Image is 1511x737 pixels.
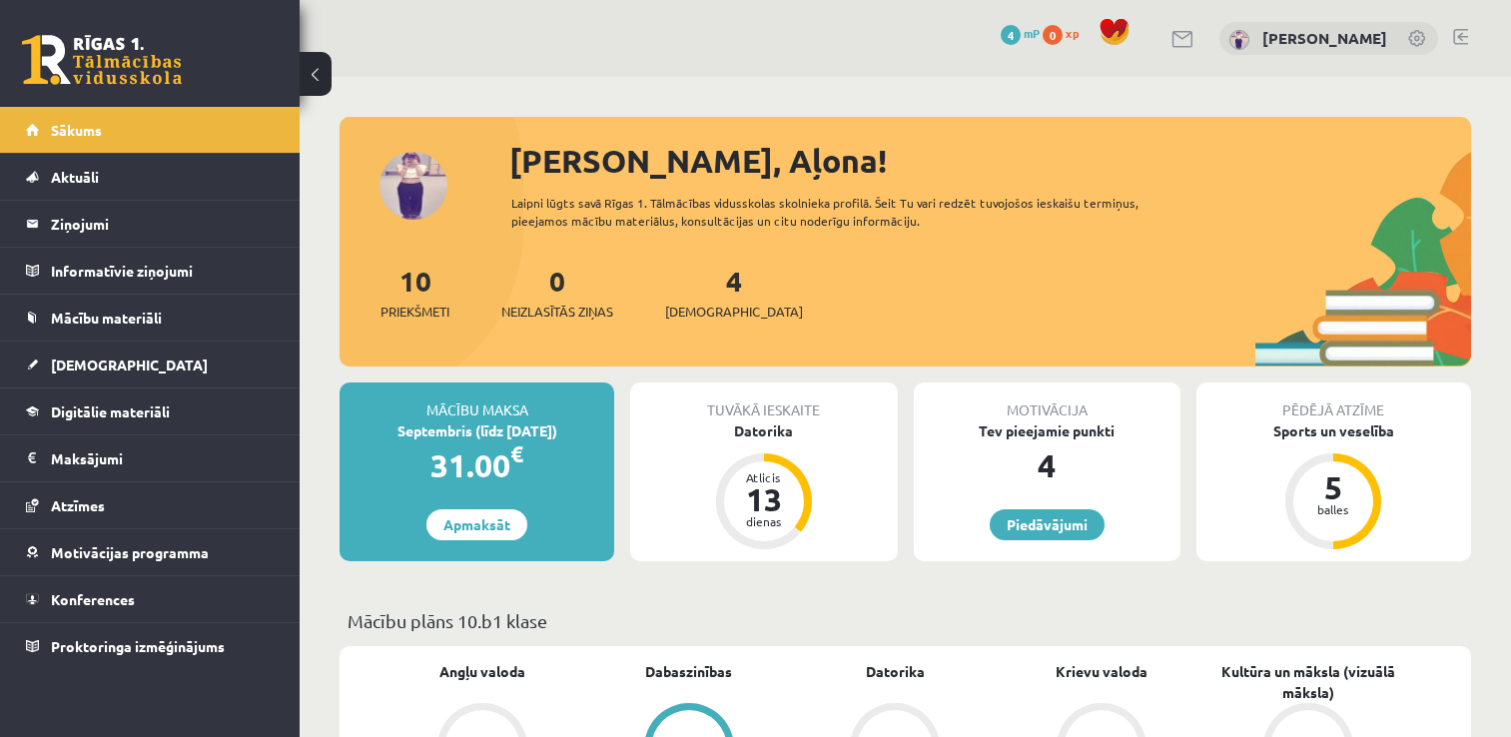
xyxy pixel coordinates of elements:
[734,471,794,483] div: Atlicis
[1001,25,1040,41] a: 4 mP
[509,137,1471,185] div: [PERSON_NAME], Aļona!
[439,661,525,682] a: Angļu valoda
[1303,503,1363,515] div: balles
[914,420,1180,441] div: Tev pieejamie punkti
[630,420,897,552] a: Datorika Atlicis 13 dienas
[380,302,449,322] span: Priekšmeti
[51,121,102,139] span: Sākums
[1204,661,1411,703] a: Kultūra un māksla (vizuālā māksla)
[734,515,794,527] div: dienas
[1001,25,1021,45] span: 4
[26,435,275,481] a: Maksājumi
[22,35,182,85] a: Rīgas 1. Tālmācības vidusskola
[26,201,275,247] a: Ziņojumi
[426,509,527,540] a: Apmaksāt
[1024,25,1040,41] span: mP
[348,607,1463,634] p: Mācību plāns 10.b1 klase
[51,402,170,420] span: Digitālie materiāli
[26,107,275,153] a: Sākums
[51,201,275,247] legend: Ziņojumi
[1043,25,1089,41] a: 0 xp
[501,302,613,322] span: Neizlasītās ziņas
[866,661,925,682] a: Datorika
[26,342,275,387] a: [DEMOGRAPHIC_DATA]
[1196,420,1471,441] div: Sports un veselība
[1043,25,1063,45] span: 0
[914,382,1180,420] div: Motivācija
[51,590,135,608] span: Konferences
[26,623,275,669] a: Proktoringa izmēģinājums
[51,435,275,481] legend: Maksājumi
[26,154,275,200] a: Aktuāli
[1196,420,1471,552] a: Sports un veselība 5 balles
[1262,28,1387,48] a: [PERSON_NAME]
[26,295,275,341] a: Mācību materiāli
[340,420,614,441] div: Septembris (līdz [DATE])
[914,441,1180,489] div: 4
[340,441,614,489] div: 31.00
[51,248,275,294] legend: Informatīvie ziņojumi
[340,382,614,420] div: Mācību maksa
[665,302,803,322] span: [DEMOGRAPHIC_DATA]
[734,483,794,515] div: 13
[501,263,613,322] a: 0Neizlasītās ziņas
[630,420,897,441] div: Datorika
[1229,30,1249,50] img: Aļona Girse
[645,661,732,682] a: Dabaszinības
[51,309,162,327] span: Mācību materiāli
[26,482,275,528] a: Atzīmes
[630,382,897,420] div: Tuvākā ieskaite
[1066,25,1079,41] span: xp
[1303,471,1363,503] div: 5
[51,168,99,186] span: Aktuāli
[990,509,1105,540] a: Piedāvājumi
[51,543,209,561] span: Motivācijas programma
[1056,661,1147,682] a: Krievu valoda
[26,248,275,294] a: Informatīvie ziņojumi
[510,439,523,468] span: €
[1196,382,1471,420] div: Pēdējā atzīme
[665,263,803,322] a: 4[DEMOGRAPHIC_DATA]
[51,356,208,373] span: [DEMOGRAPHIC_DATA]
[511,194,1190,230] div: Laipni lūgts savā Rīgas 1. Tālmācības vidusskolas skolnieka profilā. Šeit Tu vari redzēt tuvojošo...
[380,263,449,322] a: 10Priekšmeti
[26,576,275,622] a: Konferences
[26,529,275,575] a: Motivācijas programma
[26,388,275,434] a: Digitālie materiāli
[51,637,225,655] span: Proktoringa izmēģinājums
[51,496,105,514] span: Atzīmes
